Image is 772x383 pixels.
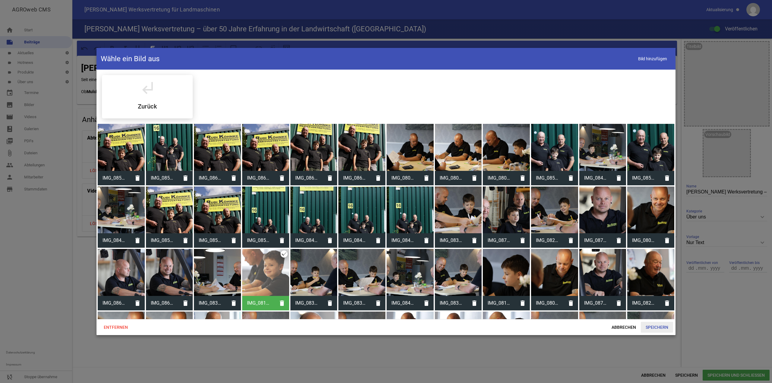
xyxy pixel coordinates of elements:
[419,171,434,185] i: delete
[467,233,482,248] i: delete
[515,296,530,310] i: delete
[579,295,612,311] span: IMG_0871.jpg
[290,170,323,186] span: IMG_0865.jpg
[387,170,419,186] span: IMG_0801.jpg
[338,233,371,248] span: IMG_0848.jpg
[98,233,130,248] span: IMG_0842.jpg
[371,233,385,248] i: delete
[98,170,130,186] span: IMG_0857.jpg
[607,322,641,333] span: Abbrechen
[627,233,660,248] span: IMG_0807.jpg
[435,170,467,186] span: IMG_0800.jpg
[660,296,674,310] i: delete
[612,296,626,310] i: delete
[102,75,193,118] div: Shoot:2025
[130,296,145,310] i: delete
[660,233,674,248] i: delete
[419,233,434,248] i: delete
[579,170,612,186] span: IMG_0841.jpg
[323,233,337,248] i: delete
[419,296,434,310] i: delete
[194,233,226,248] span: IMG_0856.jpg
[515,233,530,248] i: delete
[531,233,564,248] span: IMG_0828.jpg
[99,322,133,333] span: Entfernen
[98,295,130,311] span: IMG_0866.jpg
[467,171,482,185] i: delete
[564,233,578,248] i: delete
[338,295,371,311] span: IMG_0834.jpg
[178,296,193,310] i: delete
[242,170,275,186] span: IMG_0860.jpg
[139,79,156,96] i: subdirectory_arrow_left
[226,171,241,185] i: delete
[146,170,179,186] span: IMG_0853.jpg
[435,233,467,248] span: IMG_0830.jpg
[275,296,289,310] i: delete
[467,296,482,310] i: delete
[194,295,226,311] span: IMG_0839.jpg
[387,295,419,311] span: IMG_0843.jpg
[579,233,612,248] span: IMG_0872.jpg
[226,233,241,248] i: delete
[290,295,323,311] span: IMG_0831.jpg
[146,233,179,248] span: IMG_0855.jpg
[627,295,660,311] span: IMG_0825.jpg
[323,296,337,310] i: delete
[178,171,193,185] i: delete
[564,296,578,310] i: delete
[338,170,371,186] span: IMG_0864.jpg
[194,170,226,186] span: IMG_0862.jpg
[130,171,145,185] i: delete
[641,322,673,333] span: Speichern
[226,296,241,310] i: delete
[242,233,275,248] span: IMG_0854.jpg
[323,171,337,185] i: delete
[371,296,385,310] i: delete
[531,170,564,186] span: IMG_0850.jpg
[387,233,419,248] span: IMG_0847.jpg
[101,54,160,64] h4: Wähle ein Bild aus
[275,171,289,185] i: delete
[515,171,530,185] i: delete
[483,295,515,311] span: IMG_0810.jpg
[138,103,157,109] h5: Zurück
[130,233,145,248] i: delete
[627,170,660,186] span: IMG_0851.jpg
[634,52,671,65] span: Bild hinzufügen
[435,295,467,311] span: IMG_0832.jpg
[371,171,385,185] i: delete
[612,171,626,185] i: delete
[290,233,323,248] span: IMG_0844.jpg
[178,233,193,248] i: delete
[612,233,626,248] i: delete
[483,170,515,186] span: IMG_0809.jpg
[564,171,578,185] i: delete
[660,171,674,185] i: delete
[531,295,564,311] span: IMG_0805.jpg
[146,295,179,311] span: IMG_0869.jpg
[483,233,515,248] span: IMG_0879.jpg
[242,295,275,311] span: IMG_0812.jpg
[275,233,289,248] i: delete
